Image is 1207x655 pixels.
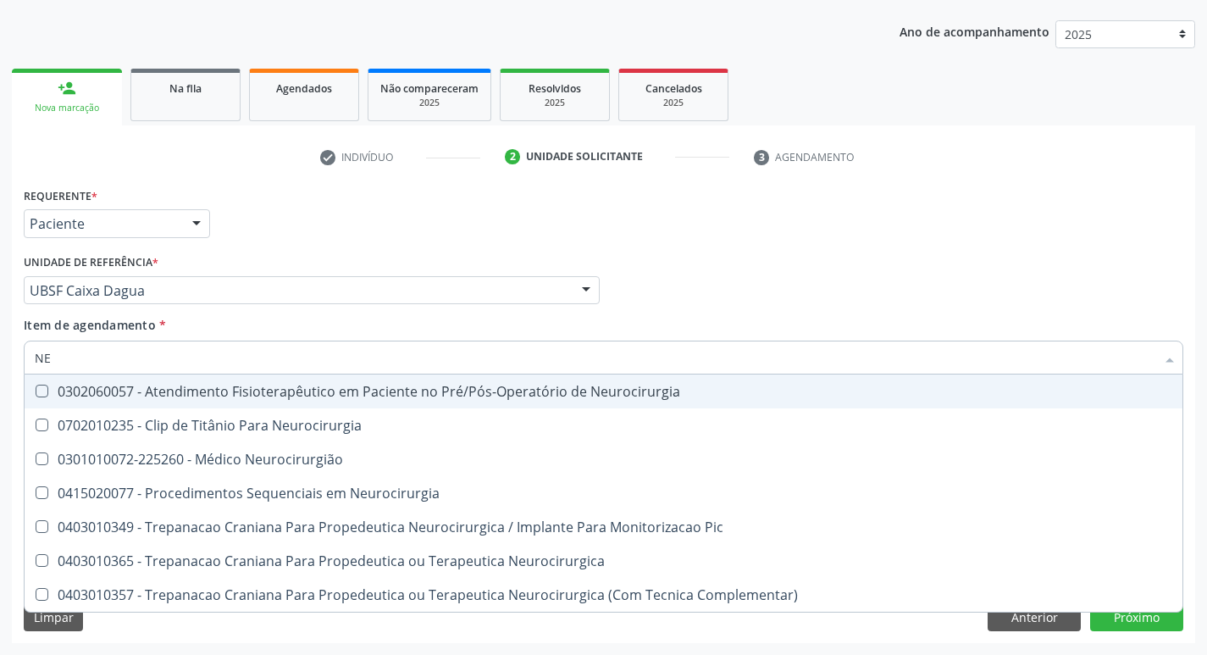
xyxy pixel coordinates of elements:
div: 2025 [380,97,479,109]
span: Paciente [30,215,175,232]
span: Não compareceram [380,81,479,96]
span: Item de agendamento [24,317,156,333]
span: Cancelados [645,81,702,96]
input: Buscar por procedimentos [35,341,1155,375]
button: Limpar [24,602,83,631]
p: Ano de acompanhamento [900,20,1049,42]
span: UBSF Caixa Dagua [30,282,565,299]
button: Próximo [1090,602,1183,631]
label: Requerente [24,183,97,209]
div: 2025 [512,97,597,109]
div: 0403010349 - Trepanacao Craniana Para Propedeutica Neurocirurgica / Implante Para Monitorizacao Pic [35,520,1172,534]
div: 0415020077 - Procedimentos Sequenciais em Neurocirurgia [35,486,1172,500]
span: Resolvidos [529,81,581,96]
div: 2 [505,149,520,164]
div: Unidade solicitante [526,149,643,164]
div: 2025 [631,97,716,109]
div: 0403010357 - Trepanacao Craniana Para Propedeutica ou Terapeutica Neurocirurgica (Com Tecnica Com... [35,588,1172,602]
div: 0301010072-225260 - Médico Neurocirurgião [35,452,1172,466]
label: Unidade de referência [24,250,158,276]
div: 0403010365 - Trepanacao Craniana Para Propedeutica ou Terapeutica Neurocirurgica [35,554,1172,568]
span: Na fila [169,81,202,96]
div: Nova marcação [24,102,110,114]
span: Agendados [276,81,332,96]
div: person_add [58,79,76,97]
div: 0302060057 - Atendimento Fisioterapêutico em Paciente no Pré/Pós-Operatório de Neurocirurgia [35,385,1172,398]
div: 0702010235 - Clip de Titânio Para Neurocirurgia [35,419,1172,432]
button: Anterior [988,602,1081,631]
